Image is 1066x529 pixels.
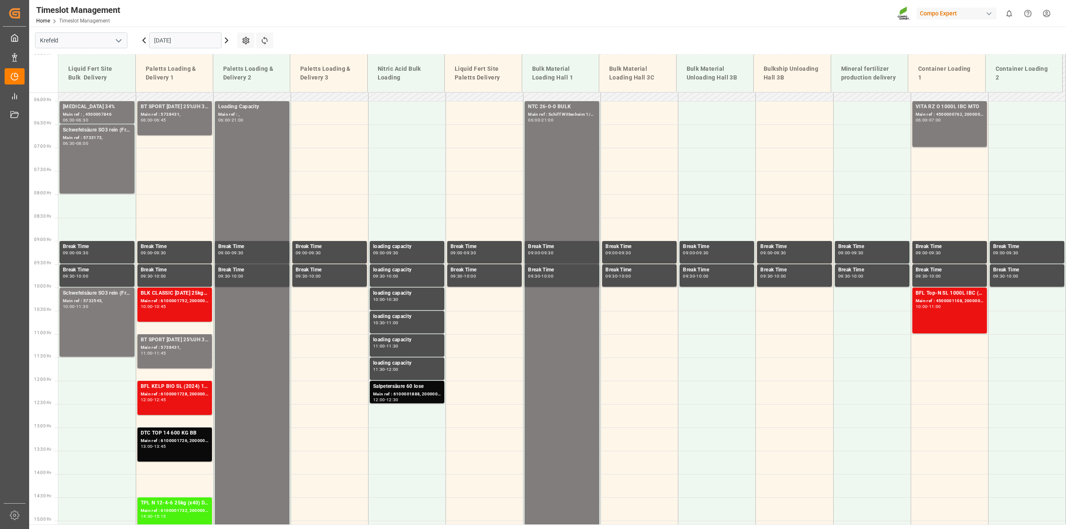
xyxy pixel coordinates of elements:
div: - [385,344,386,348]
div: - [927,305,929,308]
div: - [540,118,541,122]
div: 06:00 [916,118,928,122]
span: 08:30 Hr [34,214,51,219]
div: 12:00 [141,398,153,402]
div: 09:30 [760,274,772,278]
div: - [230,118,231,122]
div: - [463,274,464,278]
div: - [152,118,154,122]
div: Bulkship Unloading Hall 3B [760,61,824,85]
div: Main ref : 6100001726, 2000001417 [141,437,209,445]
div: 07:00 [929,118,941,122]
button: open menu [112,34,125,47]
div: BLK CLASSIC [DATE] 25kg(x40)D,EN,PL,FNL [141,289,209,298]
div: - [75,251,76,255]
div: Break Time [760,266,828,274]
div: 06:45 [154,118,166,122]
div: 09:00 [838,251,850,255]
div: Main ref : , [218,111,286,118]
div: - [772,274,774,278]
span: 12:00 Hr [34,377,51,382]
div: Break Time [916,266,984,274]
div: Paletts Loading & Delivery 2 [220,61,284,85]
div: - [152,398,154,402]
div: 10:00 [141,305,153,308]
div: - [385,251,386,255]
div: 06:00 [218,118,230,122]
div: NTC 26-0-0 BULK [528,103,596,111]
div: Bulk Material Loading Hall 1 [529,61,593,85]
div: 10:00 [852,274,864,278]
div: 09:30 [605,274,618,278]
div: 06:30 [63,142,75,145]
div: 13:45 [154,445,166,448]
div: Liquid Fert Site Paletts Delivery [451,61,515,85]
div: 10:00 [76,274,88,278]
div: BFL Top-N SL 1000L IBC (w/o TE) DE,ES;BFL Top-N SL 20L (x48) CL MTO [916,289,984,298]
div: Schwefelsäure SO3 rein (Frisch-Ware);Schwefelsäure SO3 rein (HG-Standard) [63,289,131,298]
div: 09:30 [916,274,928,278]
div: Container Loading 2 [992,61,1056,85]
div: Break Time [141,243,209,251]
div: 15:15 [154,514,166,518]
div: 10:00 [916,305,928,308]
div: - [385,398,386,402]
span: 11:00 Hr [34,330,51,335]
span: 06:00 Hr [34,97,51,102]
div: - [308,274,309,278]
div: 09:30 [296,274,308,278]
div: Main ref : 6100001728, 2000001379 [141,391,209,398]
span: 11:30 Hr [34,354,51,358]
div: BT SPORT [DATE] 25%UH 3M FOL 25 INT MSE;EST MF BS KR 13-40-0 FOL 20 INT MSE;EST PL KR 18-24-5 FOL... [141,103,209,111]
div: Timeslot Management [36,4,120,16]
div: - [75,118,76,122]
div: 13:00 [141,445,153,448]
div: 10:00 [154,274,166,278]
div: - [152,445,154,448]
div: Break Time [218,266,286,274]
div: - [385,298,386,301]
div: 09:00 [605,251,618,255]
div: 21:00 [232,118,244,122]
div: 06:00 [141,118,153,122]
span: 10:00 Hr [34,284,51,288]
div: 09:30 [154,251,166,255]
div: - [927,274,929,278]
div: 09:30 [373,274,385,278]
div: 12:45 [154,398,166,402]
div: 09:30 [929,251,941,255]
div: - [695,251,696,255]
div: Main ref : 4500000762, 2000000481 [916,111,984,118]
div: Bulk Material Loading Hall 3C [606,61,670,85]
div: - [230,274,231,278]
div: 10:00 [541,274,553,278]
div: 12:30 [386,398,399,402]
div: Main ref : 5732545, [63,298,131,305]
div: 06:00 [63,118,75,122]
div: Main ref : Schiff Wittenheim 1/2, 20000000879 [528,111,596,118]
div: Salpetersäure 60 lose [373,382,441,391]
div: 09:30 [683,274,695,278]
div: - [540,251,541,255]
div: Break Time [63,243,131,251]
div: - [772,251,774,255]
div: loading capacity [373,313,441,321]
div: Liquid Fert Site Bulk Delivery [65,61,129,85]
div: Break Time [838,266,906,274]
div: Break Time [296,243,364,251]
div: 10:00 [232,274,244,278]
div: 09:30 [309,251,321,255]
div: 09:30 [141,274,153,278]
span: 09:00 Hr [34,237,51,242]
div: loading capacity [373,336,441,344]
div: 09:00 [683,251,695,255]
div: 10:30 [373,321,385,325]
div: - [463,251,464,255]
div: Loading Capacity [218,103,286,111]
div: 14:30 [141,514,153,518]
div: 09:30 [774,251,786,255]
span: 09:30 Hr [34,261,51,265]
div: 10:00 [696,274,708,278]
div: loading capacity [373,289,441,298]
div: - [850,274,851,278]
